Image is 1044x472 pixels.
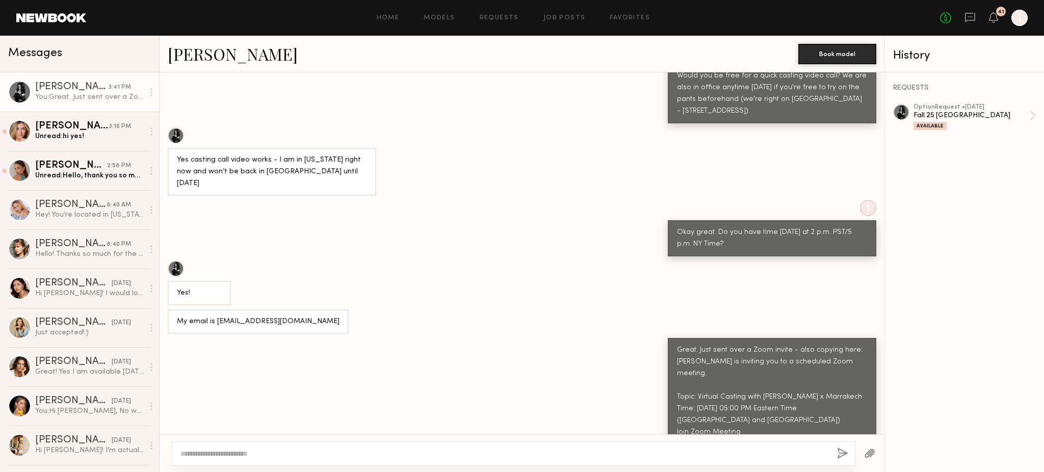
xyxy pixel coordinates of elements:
[177,287,222,299] div: Yes!
[35,357,112,367] div: [PERSON_NAME]
[424,15,455,21] a: Models
[913,104,1036,130] a: optionRequest •[DATE]Fall 25 [GEOGRAPHIC_DATA]Available
[35,367,144,377] div: Great! Yes I am available [DATE] for this.
[35,406,144,416] div: You: Hi [PERSON_NAME], No worries at all. Will definitely keep you in mind for a shoot post baby....
[112,397,131,406] div: [DATE]
[35,249,144,259] div: Hello! Thanks so much for the invite and for reaching out! I actually didn’t receive a notificati...
[35,445,144,455] div: Hi [PERSON_NAME]! I’m actually in [GEOGRAPHIC_DATA] until [DATE]. However what is the rate for th...
[109,122,131,132] div: 3:16 PM
[35,171,144,180] div: Unread: Hello, thank you so much for your message. Yes sure, I’m available, just have to double c...
[35,289,144,298] div: Hi [PERSON_NAME]! I would love to do this, but I am out of town this date. I will be in [GEOGRAPH...
[893,50,1036,62] div: History
[893,85,1036,92] div: REQUESTS
[107,161,131,171] div: 2:58 PM
[168,43,298,65] a: [PERSON_NAME]
[913,104,1030,111] div: option Request • [DATE]
[35,239,107,249] div: [PERSON_NAME]
[112,279,131,289] div: [DATE]
[377,15,400,21] a: Home
[107,200,131,210] div: 8:40 AM
[610,15,650,21] a: Favorites
[1011,10,1028,26] a: I
[480,15,519,21] a: Requests
[913,111,1030,120] div: Fall 25 [GEOGRAPHIC_DATA]
[112,318,131,328] div: [DATE]
[913,122,947,130] div: Available
[112,436,131,445] div: [DATE]
[677,36,867,118] div: Thanks for confirming availability. We'd love to work with you for this shoot. Our sample size fo...
[107,240,131,249] div: 8:40 PM
[35,318,112,328] div: [PERSON_NAME]
[35,200,107,210] div: [PERSON_NAME]
[798,49,876,58] a: Book model
[35,82,109,92] div: [PERSON_NAME]
[35,210,144,220] div: Hey! You’re located in [US_STATE] right? I’m free but would need to know soon. Thanks.
[543,15,586,21] a: Job Posts
[35,121,109,132] div: [PERSON_NAME]
[112,357,131,367] div: [DATE]
[35,328,144,337] div: Just accepted!:)
[35,92,144,102] div: You: Great. Just sent over a Zoom invite - also copying here: [PERSON_NAME] is inviting you to a ...
[8,47,62,59] span: Messages
[177,154,367,190] div: Yes casting call video works - I am in [US_STATE] right now and won’t be back in [GEOGRAPHIC_DATA...
[177,316,340,328] div: My email is [EMAIL_ADDRESS][DOMAIN_NAME]
[798,44,876,64] button: Book model
[998,9,1004,15] div: 41
[35,278,112,289] div: [PERSON_NAME]
[35,161,107,171] div: [PERSON_NAME]
[109,83,131,92] div: 3:41 PM
[35,132,144,141] div: Unread: hi yes!
[35,396,112,406] div: [PERSON_NAME]
[677,227,867,250] div: Okay great. Do you have time [DATE] at 2 p.m. PST/5 p.m. NY Time?
[35,435,112,445] div: [PERSON_NAME]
